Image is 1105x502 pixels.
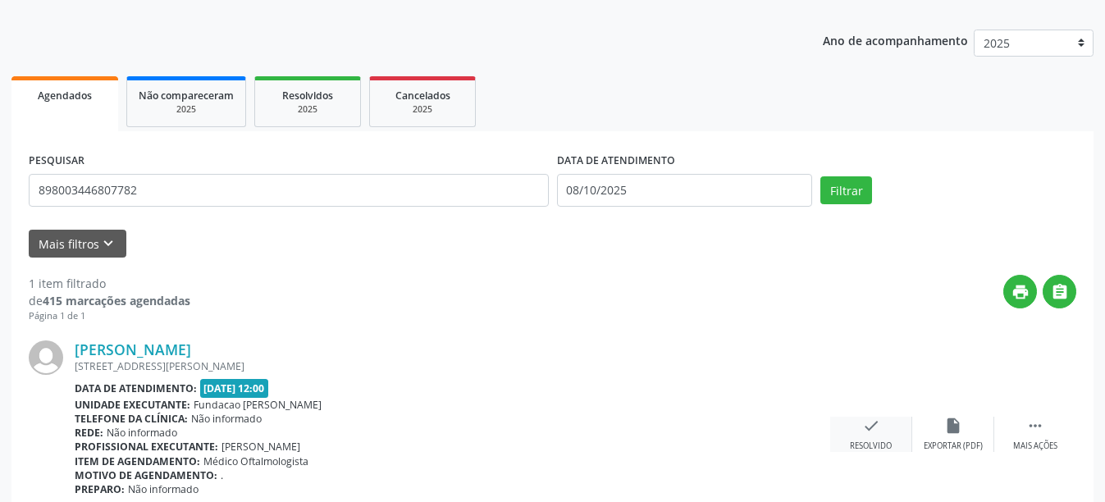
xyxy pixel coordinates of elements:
[75,482,125,496] b: Preparo:
[1013,440,1057,452] div: Mais ações
[1003,275,1037,308] button: print
[203,454,308,468] span: Médico Oftalmologista
[850,440,892,452] div: Resolvido
[29,292,190,309] div: de
[43,293,190,308] strong: 415 marcações agendadas
[75,381,197,395] b: Data de atendimento:
[29,230,126,258] button: Mais filtroskeyboard_arrow_down
[75,468,217,482] b: Motivo de agendamento:
[1043,275,1076,308] button: 
[221,440,300,454] span: [PERSON_NAME]
[282,89,333,103] span: Resolvidos
[107,426,177,440] span: Não informado
[29,275,190,292] div: 1 item filtrado
[75,412,188,426] b: Telefone da clínica:
[29,148,84,174] label: PESQUISAR
[1026,417,1044,435] i: 
[395,89,450,103] span: Cancelados
[221,468,223,482] span: .
[557,174,813,207] input: Selecione um intervalo
[29,340,63,375] img: img
[267,103,349,116] div: 2025
[381,103,463,116] div: 2025
[924,440,983,452] div: Exportar (PDF)
[820,176,872,204] button: Filtrar
[200,379,269,398] span: [DATE] 12:00
[38,89,92,103] span: Agendados
[557,148,675,174] label: DATA DE ATENDIMENTO
[944,417,962,435] i: insert_drive_file
[139,89,234,103] span: Não compareceram
[823,30,968,50] p: Ano de acompanhamento
[194,398,322,412] span: Fundacao [PERSON_NAME]
[191,412,262,426] span: Não informado
[862,417,880,435] i: check
[75,440,218,454] b: Profissional executante:
[29,174,549,207] input: Nome, CNS
[139,103,234,116] div: 2025
[75,340,191,358] a: [PERSON_NAME]
[75,454,200,468] b: Item de agendamento:
[75,426,103,440] b: Rede:
[75,359,830,373] div: [STREET_ADDRESS][PERSON_NAME]
[128,482,199,496] span: Não informado
[1051,283,1069,301] i: 
[75,398,190,412] b: Unidade executante:
[99,235,117,253] i: keyboard_arrow_down
[1011,283,1030,301] i: print
[29,309,190,323] div: Página 1 de 1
